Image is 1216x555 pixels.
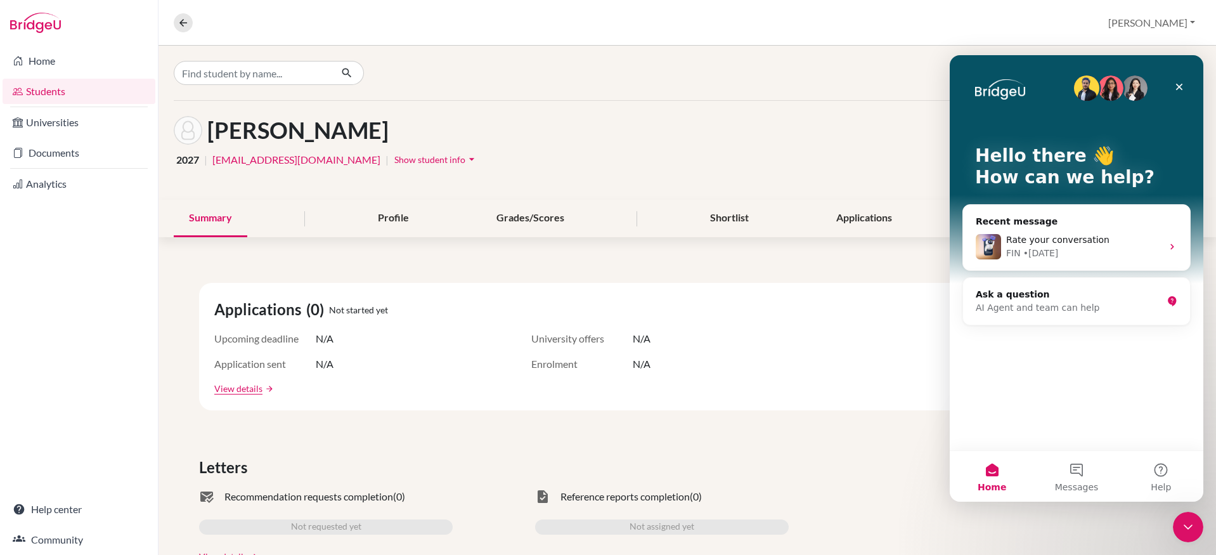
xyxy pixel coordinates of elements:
a: View details [214,382,262,395]
span: N/A [316,356,333,372]
span: Enrolment [531,356,633,372]
i: arrow_drop_down [465,153,478,166]
span: N/A [316,331,333,346]
a: Documents [3,140,155,166]
span: Not started yet [329,303,388,317]
div: Profile [363,200,424,237]
span: (0) [393,489,405,504]
span: task [535,489,550,504]
input: Find student by name... [174,61,331,85]
div: Applications [821,200,907,237]
img: Karman Oberoi's avatar [174,116,202,145]
button: [PERSON_NAME] [1103,11,1201,35]
span: Not requested yet [291,519,361,535]
span: Upcoming deadline [214,331,316,346]
span: (0) [690,489,702,504]
span: University offers [531,331,633,346]
span: N/A [633,331,650,346]
div: Grades/Scores [481,200,579,237]
span: | [204,152,207,167]
h1: [PERSON_NAME] [207,117,389,144]
div: Shortlist [695,200,764,237]
span: mark_email_read [199,489,214,504]
span: Not assigned yet [630,519,694,535]
a: arrow_forward [262,384,274,393]
span: 2027 [176,152,199,167]
button: Show student infoarrow_drop_down [394,150,479,169]
span: Applications [214,298,306,321]
span: Recommendation requests completion [224,489,393,504]
a: Students [3,79,155,104]
iframe: Intercom live chat [1173,512,1203,542]
iframe: Intercom live chat [950,55,1203,502]
a: Help center [3,497,155,522]
span: | [385,152,389,167]
span: Application sent [214,356,316,372]
a: Analytics [3,171,155,197]
span: Show student info [394,154,465,165]
img: Bridge-U [10,13,61,33]
span: Letters [199,456,252,479]
a: [EMAIL_ADDRESS][DOMAIN_NAME] [212,152,380,167]
a: Home [3,48,155,74]
span: Reference reports completion [560,489,690,504]
a: Universities [3,110,155,135]
span: N/A [633,356,650,372]
div: Summary [174,200,247,237]
a: Community [3,527,155,552]
span: (0) [306,298,329,321]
